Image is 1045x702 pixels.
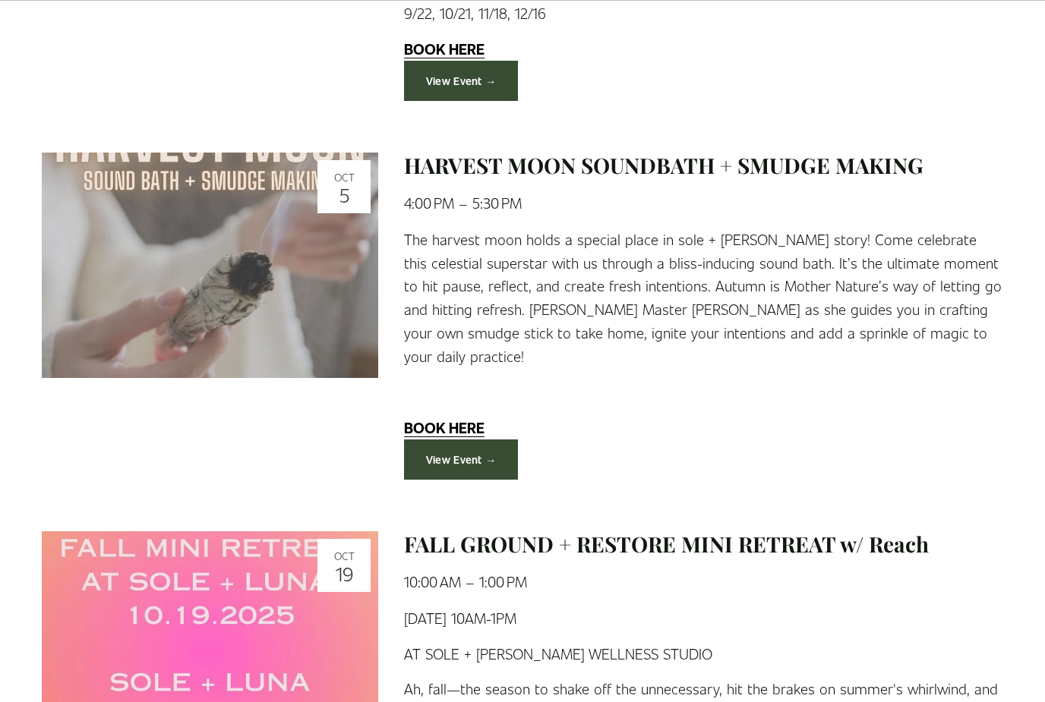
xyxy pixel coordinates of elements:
time: 1:00 PM [479,571,527,590]
div: Oct [322,550,366,561]
time: 4:00 PM [404,193,454,212]
a: HARVEST MOON SOUNDBATH + SMUDGE MAKING [404,151,923,179]
p: 9/22, 10/21, 11/18, 12/16 [404,2,1003,25]
p: AT SOLE + [PERSON_NAME] WELLNESS STUDIO [404,642,1003,666]
a: BOOK HERE [404,39,485,58]
div: 5 [322,184,366,204]
time: 5:30 PM [472,193,522,212]
p: [DATE] 10AM-1PM [404,606,1003,630]
p: The harvest moon holds a special place in sole + [PERSON_NAME] story! Come celebrate this celesti... [404,228,1003,368]
a: BOOK HERE [404,417,485,436]
img: HARVEST MOON SOUNDBATH + SMUDGE MAKING [42,153,378,377]
div: 19 [322,563,366,583]
a: FALL GROUND + RESTORE MINI RETREAT w/ Reach [404,530,929,558]
a: View Event → [404,61,518,101]
div: Oct [322,172,366,182]
a: View Event → [404,439,518,480]
time: 10:00 AM [404,571,461,590]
